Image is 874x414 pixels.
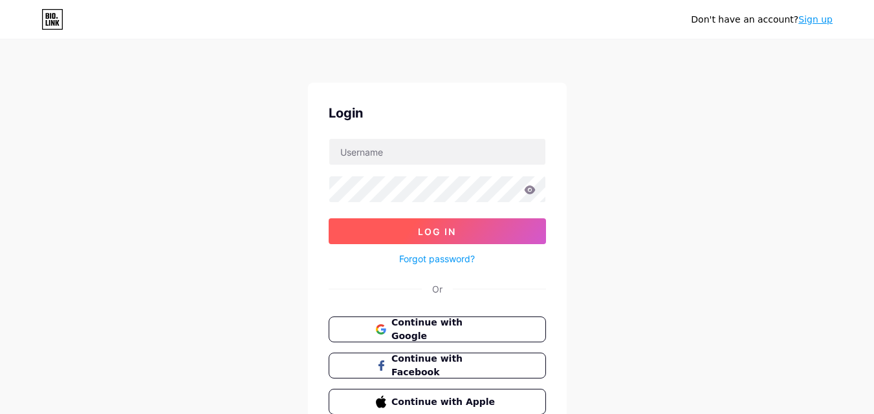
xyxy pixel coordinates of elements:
[329,353,546,378] button: Continue with Facebook
[798,14,833,25] a: Sign up
[329,103,546,123] div: Login
[432,282,442,296] div: Or
[391,395,498,409] span: Continue with Apple
[391,316,498,343] span: Continue with Google
[329,316,546,342] button: Continue with Google
[418,226,456,237] span: Log In
[329,218,546,244] button: Log In
[391,352,498,379] span: Continue with Facebook
[691,13,833,26] div: Don't have an account?
[329,139,545,165] input: Username
[399,252,475,265] a: Forgot password?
